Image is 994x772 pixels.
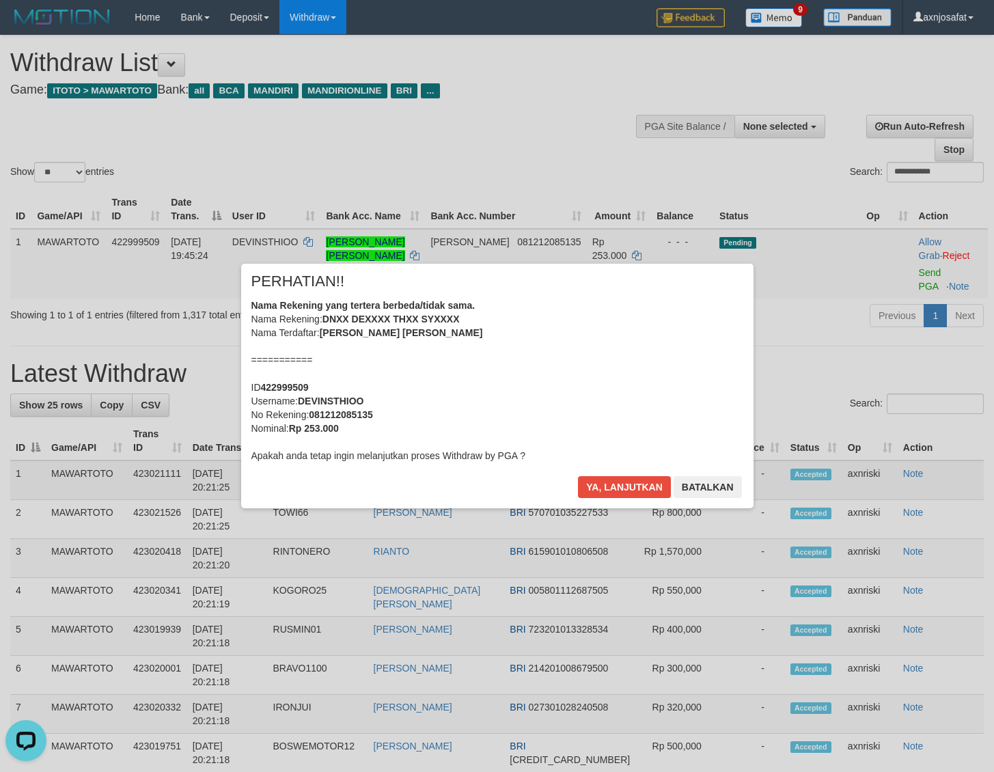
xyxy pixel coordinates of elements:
[320,327,483,338] b: [PERSON_NAME] [PERSON_NAME]
[251,275,345,288] span: PERHATIAN!!
[322,314,460,325] b: DNXX DEXXXX THXX SYXXXX
[261,382,309,393] b: 422999509
[5,5,46,46] button: Open LiveChat chat widget
[251,299,743,463] div: Nama Rekening: Nama Terdaftar: =========== ID Username: No Rekening: Nominal: Apakah anda tetap i...
[674,476,742,498] button: Batalkan
[298,396,363,406] b: DEVINSTHIOO
[289,423,339,434] b: Rp 253.000
[251,300,475,311] b: Nama Rekening yang tertera berbeda/tidak sama.
[578,476,671,498] button: Ya, lanjutkan
[309,409,372,420] b: 081212085135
